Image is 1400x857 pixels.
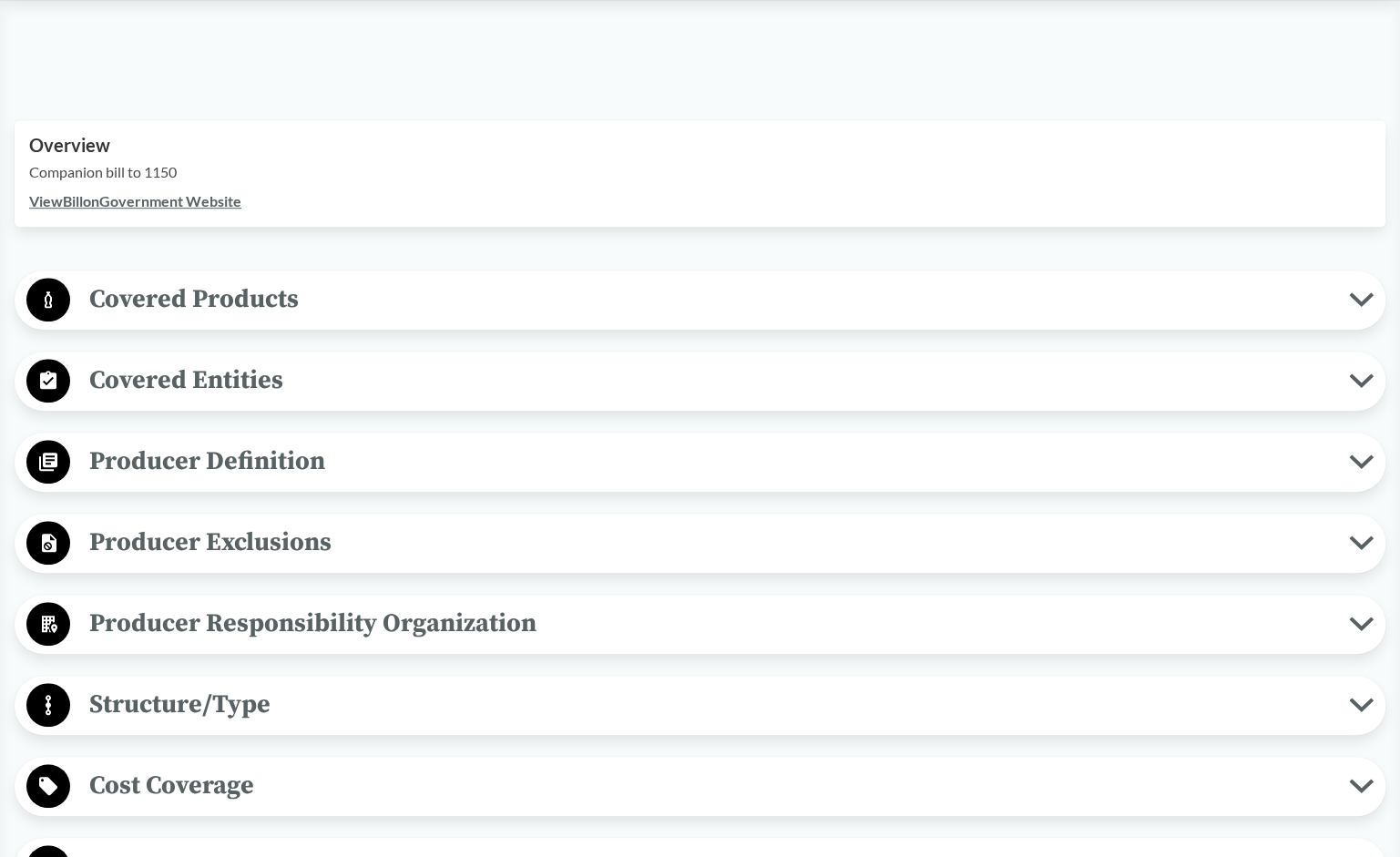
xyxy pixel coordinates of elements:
button: Producer Responsibility Organization [21,601,1379,648]
button: Cost Coverage [21,763,1379,810]
a: ViewBillonGovernment Website [29,192,241,209]
button: Covered Products [21,277,1379,323]
h2: Overview [29,135,1371,156]
span: Covered Entities [70,360,1349,401]
button: Covered Entities [21,358,1379,404]
p: Companion bill to 1150 [29,161,1371,183]
button: Producer Definition [21,439,1379,485]
button: Structure/Type [21,682,1379,729]
span: Producer Definition [70,441,1349,482]
span: Cost Coverage [70,765,1349,806]
span: Structure/Type [70,684,1349,725]
span: Producer Exclusions [70,522,1349,563]
button: Producer Exclusions [21,520,1379,566]
span: Covered Products [70,279,1349,320]
span: Producer Responsibility Organization [70,603,1349,644]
